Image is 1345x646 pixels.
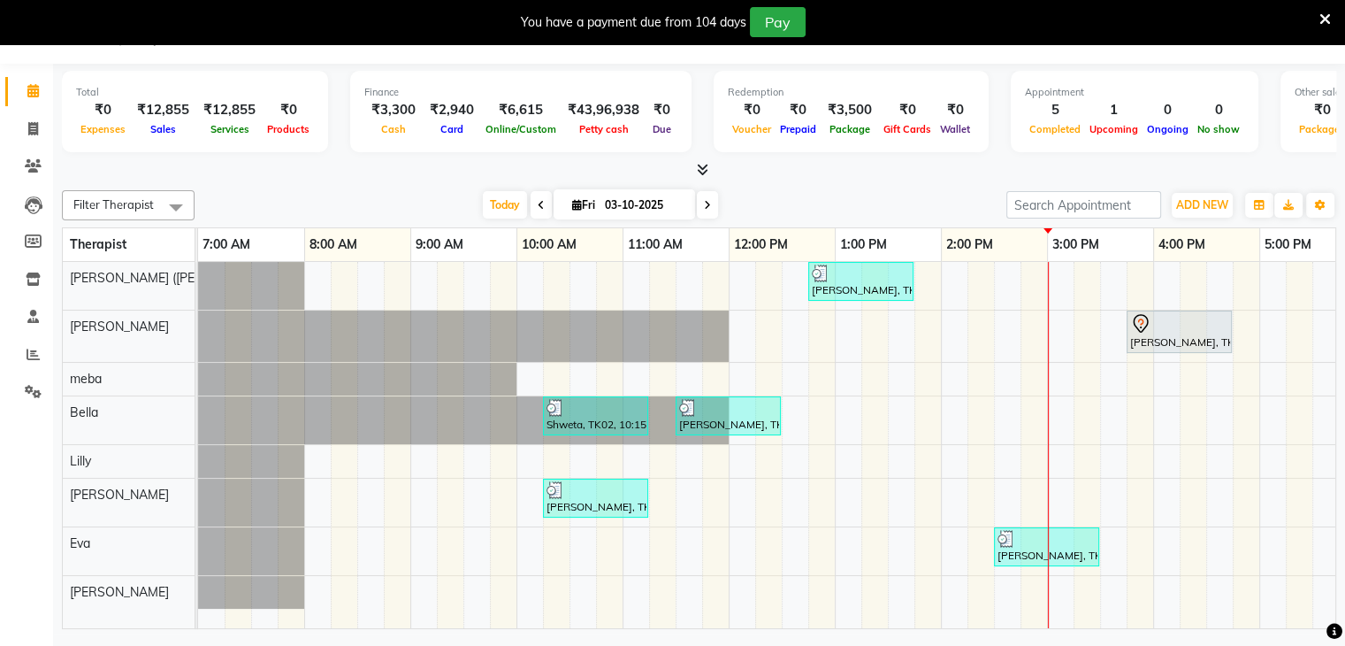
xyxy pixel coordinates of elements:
[575,123,633,135] span: Petty cash
[568,198,600,211] span: Fri
[70,236,126,252] span: Therapist
[70,319,169,335] span: [PERSON_NAME]
[130,100,196,120] div: ₹12,855
[1154,232,1210,258] a: 4:00 PM
[411,232,468,258] a: 9:00 AM
[810,265,912,298] div: [PERSON_NAME], TK04, 12:45 PM-01:45 PM, Swedish De-Stress - 60 Mins
[1193,123,1244,135] span: No show
[76,100,130,120] div: ₹0
[879,100,936,120] div: ₹0
[521,13,746,32] div: You have a payment due from 104 days
[70,453,91,469] span: Lilly
[76,123,130,135] span: Expenses
[196,100,263,120] div: ₹12,855
[936,100,974,120] div: ₹0
[996,530,1097,564] div: [PERSON_NAME], TK05, 02:30 PM-03:30 PM, Swedish De-Stress - 60 Mins
[198,232,255,258] a: 7:00 AM
[1085,100,1142,120] div: 1
[70,535,90,551] span: Eva
[73,197,154,211] span: Filter Therapist
[646,100,677,120] div: ₹0
[545,399,646,433] div: Shweta, TK02, 10:15 AM-11:15 AM, Fusion Therapy - 60 Mins
[70,404,98,420] span: Bella
[70,371,102,387] span: meba
[1025,100,1085,120] div: 5
[821,100,879,120] div: ₹3,500
[561,100,646,120] div: ₹43,96,938
[728,123,776,135] span: Voucher
[648,123,676,135] span: Due
[1142,123,1193,135] span: Ongoing
[1176,198,1228,211] span: ADD NEW
[70,270,279,286] span: [PERSON_NAME] ([PERSON_NAME])
[836,232,891,258] a: 1:00 PM
[942,232,997,258] a: 2:00 PM
[1025,85,1244,100] div: Appointment
[730,232,792,258] a: 12:00 PM
[146,123,180,135] span: Sales
[750,7,806,37] button: Pay
[825,123,875,135] span: Package
[517,232,581,258] a: 10:00 AM
[545,481,646,515] div: [PERSON_NAME], TK01, 10:15 AM-11:15 AM, Swedish De-Stress - 60 Mins
[76,85,314,100] div: Total
[263,123,314,135] span: Products
[481,123,561,135] span: Online/Custom
[436,123,468,135] span: Card
[936,123,974,135] span: Wallet
[70,584,169,600] span: [PERSON_NAME]
[305,232,362,258] a: 8:00 AM
[677,399,779,433] div: [PERSON_NAME], TK03, 11:30 AM-12:30 PM, Swedish De-Stress - 60 Mins
[377,123,410,135] span: Cash
[728,100,776,120] div: ₹0
[1260,232,1316,258] a: 5:00 PM
[364,100,423,120] div: ₹3,300
[70,487,169,503] span: [PERSON_NAME]
[263,100,314,120] div: ₹0
[623,232,687,258] a: 11:00 AM
[1006,191,1161,219] input: Search Appointment
[481,100,561,120] div: ₹6,615
[423,100,481,120] div: ₹2,940
[600,192,688,219] input: 2025-10-03
[206,123,254,135] span: Services
[776,123,821,135] span: Prepaid
[1142,100,1193,120] div: 0
[1048,232,1104,258] a: 3:00 PM
[1025,123,1085,135] span: Completed
[776,100,821,120] div: ₹0
[1172,193,1233,218] button: ADD NEW
[364,85,677,100] div: Finance
[879,123,936,135] span: Gift Cards
[1193,100,1244,120] div: 0
[483,191,527,219] span: Today
[1128,313,1230,350] div: [PERSON_NAME], TK06, 03:45 PM-04:45 PM, Swedish De-Stress - 60 Mins
[728,85,974,100] div: Redemption
[1085,123,1142,135] span: Upcoming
